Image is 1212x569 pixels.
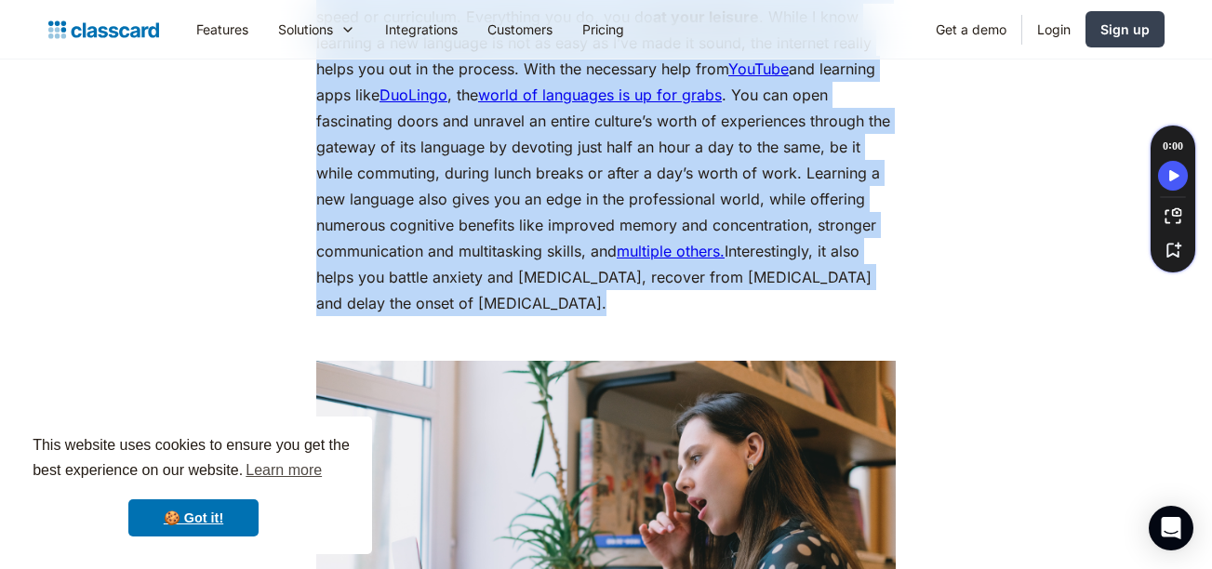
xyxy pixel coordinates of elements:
[567,8,639,50] a: Pricing
[1022,8,1085,50] a: Login
[1100,20,1150,39] div: Sign up
[128,499,259,536] a: dismiss cookie message
[728,60,789,78] a: YouTube
[370,8,473,50] a: Integrations
[617,242,725,260] a: multiple others.
[473,8,567,50] a: Customers
[1149,506,1193,550] div: Open Intercom Messenger
[181,8,263,50] a: Features
[478,86,722,104] a: world of languages is up for grabs
[921,8,1021,50] a: Get a demo
[380,86,447,104] a: DuoLingo
[33,434,354,484] span: This website uses cookies to ensure you get the best experience on our website.
[1085,11,1165,47] a: Sign up
[15,417,372,554] div: cookieconsent
[243,457,325,484] a: learn more about cookies
[263,8,370,50] div: Solutions
[48,17,159,43] a: home
[278,20,333,39] div: Solutions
